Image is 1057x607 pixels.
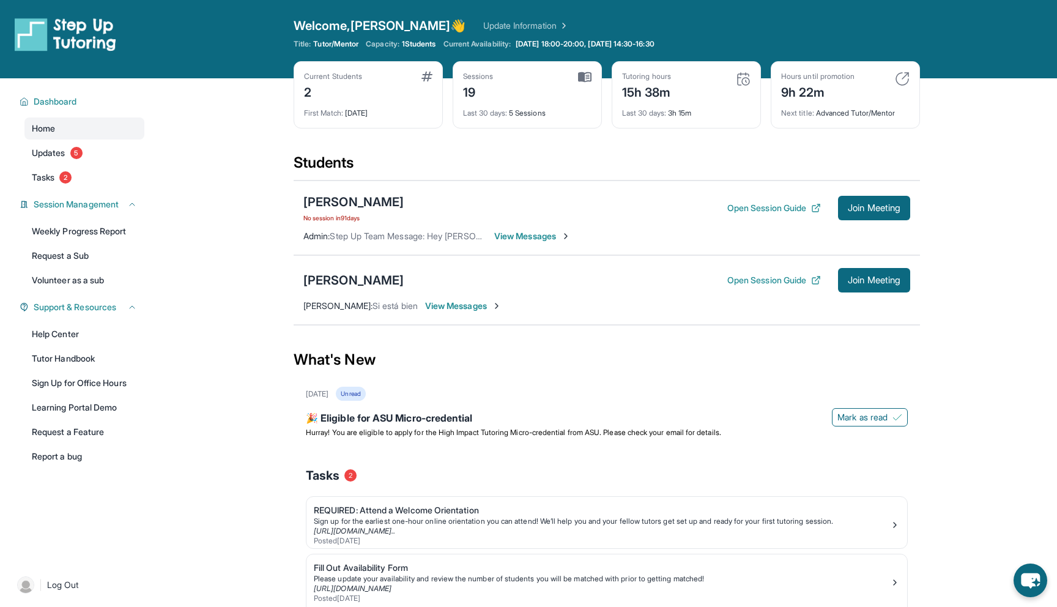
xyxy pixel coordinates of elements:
[306,428,721,437] span: Hurray! You are eligible to apply for the High Impact Tutoring Micro-credential from ASU. Please ...
[294,333,920,387] div: What's New
[314,526,395,535] a: [URL][DOMAIN_NAME]..
[622,108,666,117] span: Last 30 days :
[24,372,144,394] a: Sign Up for Office Hours
[622,101,751,118] div: 3h 15m
[314,516,890,526] div: Sign up for the earliest one-hour online orientation you can attend! We’ll help you and your fell...
[892,412,902,422] img: Mark as read
[303,213,404,223] span: No session in 91 days
[32,147,65,159] span: Updates
[516,39,655,49] span: [DATE] 18:00-20:00, [DATE] 14:30-16:30
[304,81,362,101] div: 2
[463,108,507,117] span: Last 30 days :
[306,467,339,484] span: Tasks
[70,147,83,159] span: 5
[314,504,890,516] div: REQUIRED: Attend a Welcome Orientation
[366,39,399,49] span: Capacity:
[832,408,908,426] button: Mark as read
[24,323,144,345] a: Help Center
[314,574,890,584] div: Please update your availability and review the number of students you will be matched with prior ...
[17,576,34,594] img: user-img
[781,108,814,117] span: Next title :
[848,204,900,212] span: Join Meeting
[306,554,907,606] a: Fill Out Availability FormPlease update your availability and review the number of students you w...
[838,268,910,292] button: Join Meeting
[314,584,391,593] a: [URL][DOMAIN_NAME]
[895,72,910,86] img: card
[443,39,511,49] span: Current Availability:
[781,81,855,101] div: 9h 22m
[492,301,502,311] img: Chevron-Right
[304,101,432,118] div: [DATE]
[578,72,592,83] img: card
[494,230,571,242] span: View Messages
[781,101,910,118] div: Advanced Tutor/Mentor
[314,562,890,574] div: Fill Out Availability Form
[32,171,54,184] span: Tasks
[736,72,751,86] img: card
[304,72,362,81] div: Current Students
[306,411,908,428] div: 🎉 Eligible for ASU Micro-credential
[34,198,119,210] span: Session Management
[557,20,569,32] img: Chevron Right
[425,300,502,312] span: View Messages
[39,578,42,592] span: |
[622,72,671,81] div: Tutoring hours
[848,277,900,284] span: Join Meeting
[303,193,404,210] div: [PERSON_NAME]
[402,39,436,49] span: 1 Students
[34,95,77,108] span: Dashboard
[24,445,144,467] a: Report a bug
[313,39,358,49] span: Tutor/Mentor
[781,72,855,81] div: Hours until promotion
[34,301,116,313] span: Support & Resources
[306,497,907,548] a: REQUIRED: Attend a Welcome OrientationSign up for the earliest one-hour online orientation you ca...
[12,572,144,598] a: |Log Out
[29,301,137,313] button: Support & Resources
[24,245,144,267] a: Request a Sub
[24,421,144,443] a: Request a Feature
[463,81,494,101] div: 19
[314,594,890,603] div: Posted [DATE]
[59,171,72,184] span: 2
[29,198,137,210] button: Session Management
[727,202,821,214] button: Open Session Guide
[727,274,821,286] button: Open Session Guide
[24,117,144,140] a: Home
[294,39,311,49] span: Title:
[622,81,671,101] div: 15h 38m
[303,300,373,311] span: [PERSON_NAME] :
[47,579,79,591] span: Log Out
[15,17,116,51] img: logo
[373,300,418,311] span: Si está bien
[24,142,144,164] a: Updates5
[513,39,657,49] a: [DATE] 18:00-20:00, [DATE] 14:30-16:30
[561,231,571,241] img: Chevron-Right
[32,122,55,135] span: Home
[294,17,466,34] span: Welcome, [PERSON_NAME] 👋
[421,72,432,81] img: card
[1014,564,1047,597] button: chat-button
[837,411,888,423] span: Mark as read
[306,389,328,399] div: [DATE]
[344,469,357,482] span: 2
[336,387,365,401] div: Unread
[24,166,144,188] a: Tasks2
[463,72,494,81] div: Sessions
[303,272,404,289] div: [PERSON_NAME]
[463,101,592,118] div: 5 Sessions
[303,231,330,241] span: Admin :
[304,108,343,117] span: First Match :
[24,269,144,291] a: Volunteer as a sub
[24,348,144,370] a: Tutor Handbook
[314,536,890,546] div: Posted [DATE]
[24,220,144,242] a: Weekly Progress Report
[294,153,920,180] div: Students
[24,397,144,419] a: Learning Portal Demo
[483,20,569,32] a: Update Information
[838,196,910,220] button: Join Meeting
[29,95,137,108] button: Dashboard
